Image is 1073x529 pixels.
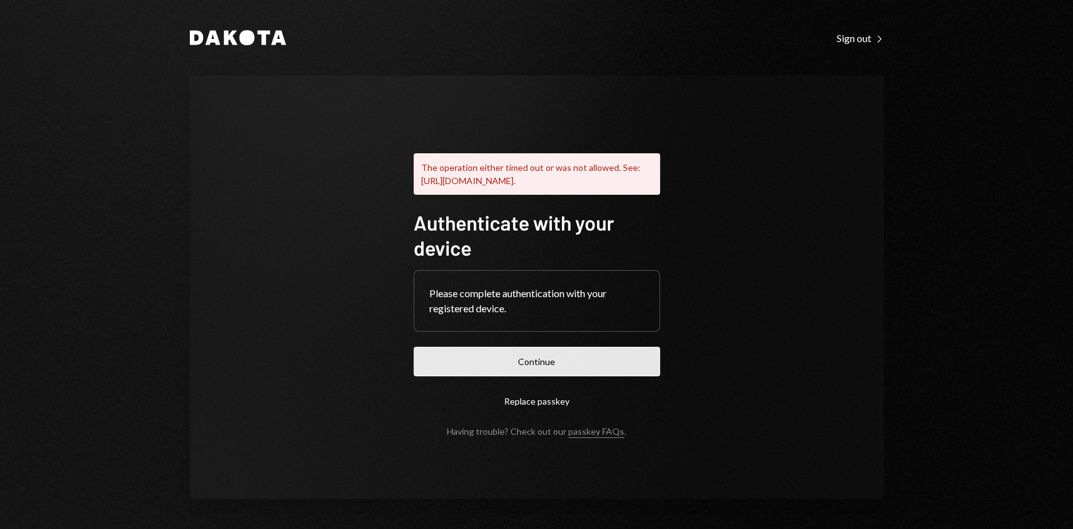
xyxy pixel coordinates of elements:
button: Continue [414,347,660,376]
div: Sign out [837,32,884,45]
h1: Authenticate with your device [414,210,660,260]
a: Sign out [837,31,884,45]
a: passkey FAQs [568,426,624,438]
button: Replace passkey [414,386,660,416]
div: The operation either timed out or was not allowed. See: [URL][DOMAIN_NAME]. [414,153,660,195]
div: Please complete authentication with your registered device. [429,286,644,316]
div: Having trouble? Check out our . [447,426,626,437]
